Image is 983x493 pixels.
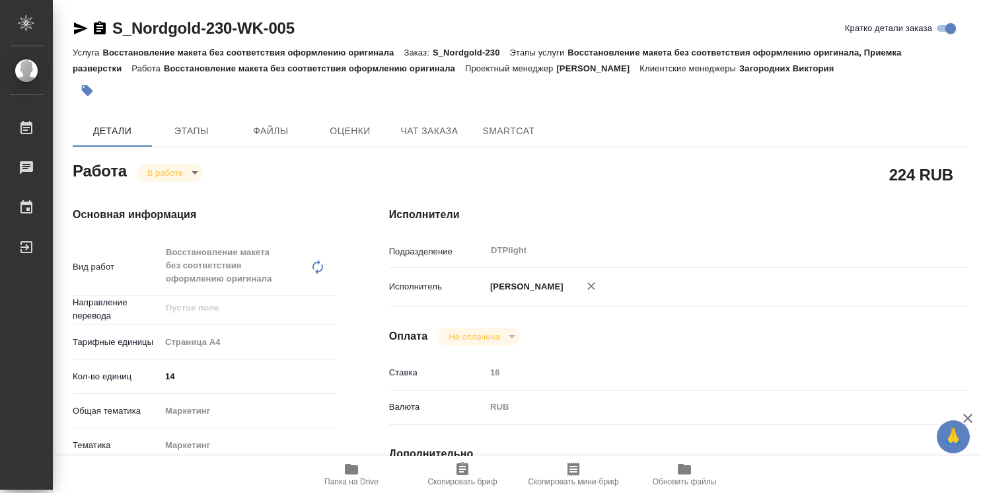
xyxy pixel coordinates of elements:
[161,367,336,386] input: ✎ Введи что-нибудь
[629,456,740,493] button: Обновить файлы
[465,63,556,73] p: Проектный менеджер
[73,296,161,322] p: Направление перевода
[164,63,465,73] p: Восстановление макета без соответствия оформлению оригинала
[889,163,953,186] h2: 224 RUB
[518,456,629,493] button: Скопировать мини-бриф
[486,280,564,293] p: [PERSON_NAME]
[639,63,739,73] p: Клиентские менеджеры
[510,48,568,57] p: Этапы услуги
[389,245,486,258] p: Подразделение
[427,477,497,486] span: Скопировать бриф
[653,477,717,486] span: Обновить файлы
[398,123,461,139] span: Чат заказа
[143,167,187,178] button: В работе
[389,280,486,293] p: Исполнитель
[73,260,161,274] p: Вид работ
[318,123,382,139] span: Оценки
[102,48,404,57] p: Восстановление макета без соответствия оформлению оригинала
[937,420,970,453] button: 🙏
[486,363,920,382] input: Пустое поле
[81,123,144,139] span: Детали
[73,336,161,349] p: Тарифные единицы
[739,63,844,73] p: Загородних Виктория
[73,76,102,105] button: Добавить тэг
[161,434,336,457] div: Маркетинг
[73,439,161,452] p: Тематика
[389,328,428,344] h4: Оплата
[161,400,336,422] div: Маркетинг
[577,272,606,301] button: Удалить исполнителя
[73,48,102,57] p: Услуга
[112,19,295,37] a: S_Nordgold-230-WK-005
[164,300,305,316] input: Пустое поле
[389,366,486,379] p: Ставка
[73,404,161,418] p: Общая тематика
[131,63,164,73] p: Работа
[324,477,379,486] span: Папка на Drive
[404,48,432,57] p: Заказ:
[389,446,968,462] h4: Дополнительно
[845,22,932,35] span: Кратко детали заказа
[477,123,540,139] span: SmartCat
[92,20,108,36] button: Скопировать ссылку
[160,123,223,139] span: Этапы
[161,331,336,354] div: Страница А4
[73,158,127,182] h2: Работа
[296,456,407,493] button: Папка на Drive
[528,477,618,486] span: Скопировать мини-бриф
[239,123,303,139] span: Файлы
[486,396,920,418] div: RUB
[137,164,203,182] div: В работе
[389,207,968,223] h4: Исполнители
[73,48,902,73] p: Восстановление макета без соответствия оформлению оригинала, Приемка разверстки
[556,63,639,73] p: [PERSON_NAME]
[942,423,965,451] span: 🙏
[407,456,518,493] button: Скопировать бриф
[389,400,486,414] p: Валюта
[438,328,519,346] div: В работе
[73,20,89,36] button: Скопировать ссылку для ЯМессенджера
[73,370,161,383] p: Кол-во единиц
[433,48,510,57] p: S_Nordgold-230
[445,331,503,342] button: Не оплачена
[73,207,336,223] h4: Основная информация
